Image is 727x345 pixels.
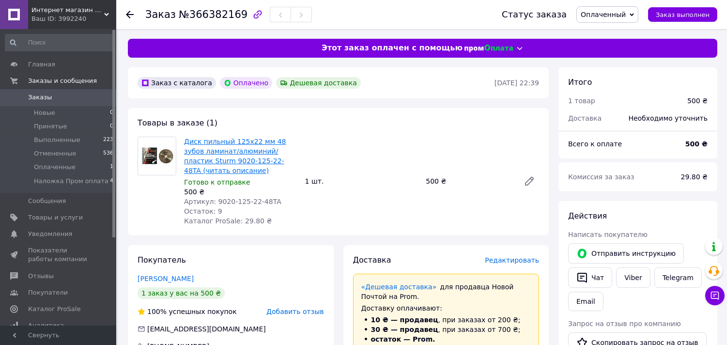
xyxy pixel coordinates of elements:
div: 1 заказ у вас на 500 ₴ [138,287,225,299]
span: Сообщения [28,197,66,205]
span: Добавить отзыв [266,308,324,315]
span: Каталог ProSale [28,305,80,314]
div: Доставку оплачивают: [361,303,531,313]
span: Остаток: 9 [184,207,222,215]
span: Редактировать [485,256,539,264]
a: Диск пильный 125х22 мм 48 зубов ламинат/алюминий/пластик Sturm 9020-125-22-48TA (читать описание) [184,138,286,174]
div: для продавца Новой Почтой на Prom. [361,282,531,301]
span: Каталог ProSale: 29.80 ₴ [184,217,272,225]
span: Товары и услуги [28,213,83,222]
div: Заказ с каталога [138,77,216,89]
span: Новые [34,109,55,117]
span: 223 [103,136,113,144]
span: Главная [28,60,55,69]
button: Email [568,292,603,311]
span: 1 [110,163,113,172]
div: Необходимо уточнить [623,108,713,129]
span: Показатели работы компании [28,246,90,264]
a: Редактировать [520,172,539,191]
span: 30 ₴ — продавец [371,326,438,333]
span: Запрос на отзыв про компанию [568,320,681,328]
span: Аналитика [28,321,64,330]
button: Чат с покупателем [705,286,725,305]
span: Выполненные [34,136,80,144]
span: 4 [110,177,113,186]
span: Отзывы [28,272,54,281]
span: Заказы и сообщения [28,77,97,85]
span: Товары в заказе (1) [138,118,217,127]
span: 29.80 ₴ [681,173,708,181]
span: Заказ выполнен [656,11,710,18]
span: 536 [103,149,113,158]
span: 1 товар [568,97,595,105]
span: Покупатель [138,255,186,265]
div: 500 ₴ [687,96,708,106]
div: Статус заказа [502,10,567,19]
a: «Дешевая доставка» [361,283,437,291]
input: Поиск [5,34,114,51]
span: Отмененные [34,149,76,158]
span: Заказы [28,93,52,102]
button: Чат [568,267,612,288]
span: Итого [568,78,592,87]
div: успешных покупок [138,307,237,316]
span: Доставка [568,114,602,122]
span: [EMAIL_ADDRESS][DOMAIN_NAME] [147,325,266,333]
span: Оплаченный [581,11,626,18]
span: остаток — Prom. [371,335,435,343]
a: [PERSON_NAME] [138,275,194,282]
span: №366382169 [179,9,247,20]
b: 500 ₴ [685,140,708,148]
button: Отправить инструкцию [568,243,684,264]
span: Написать покупателю [568,231,648,238]
a: Telegram [654,267,702,288]
span: Принятые [34,122,67,131]
span: Этот заказ оплачен с помощью [322,43,463,54]
span: Готово к отправке [184,178,250,186]
div: Ваш ID: 3992240 [31,15,116,23]
span: 10 ₴ — продавец [371,316,438,324]
div: Оплачено [220,77,272,89]
div: 1 шт. [301,174,422,188]
div: 500 ₴ [422,174,516,188]
li: , при заказах от 700 ₴; [361,325,531,334]
div: Вернуться назад [126,10,134,19]
span: 0 [110,109,113,117]
span: 100% [147,308,167,315]
div: 500 ₴ [184,187,297,197]
button: Заказ выполнен [648,7,717,22]
span: Оплаченные [34,163,76,172]
time: [DATE] 22:39 [495,79,539,87]
span: Действия [568,211,607,220]
span: Наложка Пром оплата [34,177,108,186]
span: Доставка [353,255,391,265]
div: Дешевая доставка [276,77,361,89]
span: Комиссия за заказ [568,173,634,181]
span: Уведомления [28,230,72,238]
span: Всего к оплате [568,140,622,148]
span: Интернет магазин KlaRst [31,6,104,15]
span: Заказ [145,9,176,20]
span: Артикул: 9020-125-22-48TA [184,198,281,205]
span: 0 [110,122,113,131]
img: Диск пильный 125х22 мм 48 зубов ламинат/алюминий/пластик Sturm 9020-125-22-48TA (читать описание) [138,141,176,170]
a: Viber [616,267,650,288]
span: Покупатели [28,288,68,297]
li: , при заказах от 200 ₴; [361,315,531,325]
